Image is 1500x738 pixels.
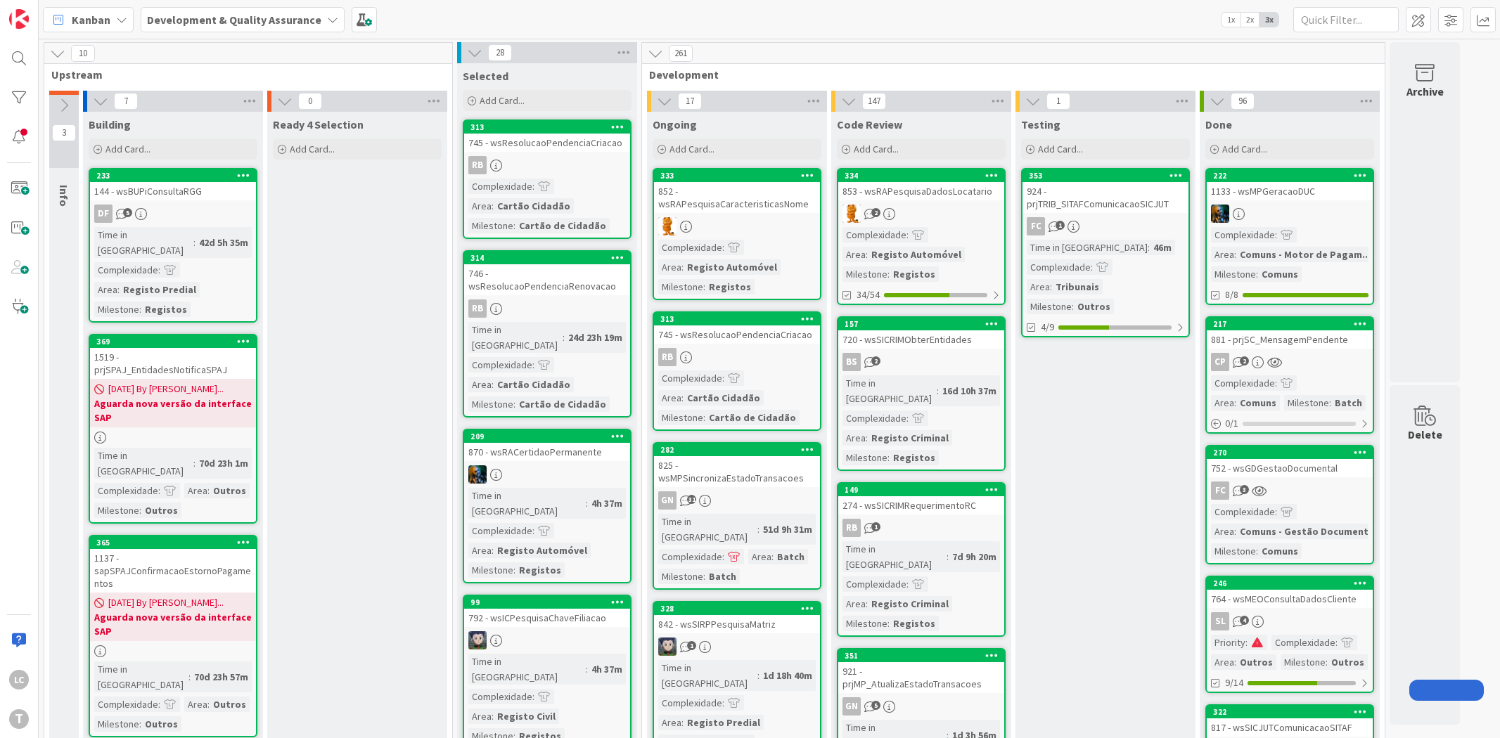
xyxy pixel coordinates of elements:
[887,266,890,282] span: :
[94,610,252,638] b: Aguarda nova versão da interface SAP
[90,335,256,379] div: 3691519 - prjSPAJ_EntidadesNotificaSPAJ
[141,302,191,317] div: Registos
[842,519,861,537] div: RB
[1258,266,1302,282] div: Comuns
[290,143,335,155] span: Add Card...
[1207,446,1373,477] div: 270752 - wsGDGestaoDocumental
[838,496,1004,514] div: 274 - wsSICRIMRequerimentoRC
[565,330,626,345] div: 24d 23h 19m
[492,543,494,558] span: :
[464,596,630,609] div: 99
[1207,459,1373,477] div: 752 - wsGDGestaoDocumental
[1072,299,1074,314] span: :
[1211,247,1234,262] div: Area
[654,217,820,235] div: RL
[1207,318,1373,349] div: 217881 - prjSC_MensagemPendente
[1213,578,1373,588] div: 246
[515,562,565,578] div: Registos
[887,450,890,465] span: :
[703,279,705,294] span: :
[774,549,808,564] div: Batch
[1023,169,1188,182] div: 353
[94,282,117,297] div: Area
[464,631,630,649] div: LS
[1074,299,1114,314] div: Outros
[494,377,574,392] div: Cartão Cidadão
[1027,299,1072,314] div: Milestone
[1205,316,1374,434] a: 217881 - prjSC_MensagemPendenteCPComplexidade:Area:ComunsMilestone:Batch0/1
[470,122,630,132] div: 313
[1275,504,1277,519] span: :
[532,523,534,538] span: :
[464,443,630,461] div: 870 - wsRACertidaoPermanente
[1211,205,1229,223] img: JC
[1293,7,1399,32] input: Quick Filter...
[464,121,630,152] div: 313745 - wsResolucaoPendenciaCriacao
[141,503,181,518] div: Outros
[207,483,210,498] span: :
[195,455,252,471] div: 70d 23h 1m
[586,496,588,511] span: :
[492,198,494,214] span: :
[658,410,703,425] div: Milestone
[681,390,684,406] span: :
[838,484,1004,514] div: 149274 - wsSICRIMRequerimentoRC
[468,396,513,412] div: Milestone
[1240,485,1249,494] span: 3
[1211,481,1229,500] div: FC
[1038,143,1083,155] span: Add Card...
[1207,415,1373,432] div: 0/1
[90,536,256,593] div: 3651137 - sapSPAJConfirmacaoEstornoPagamentos
[658,514,757,545] div: Time in [GEOGRAPHIC_DATA]
[842,410,906,426] div: Complexidade
[890,450,939,465] div: Registos
[653,168,821,300] a: 333852 - wsRAPesquisaCaracteristicasNomeRLComplexidade:Area:Registo AutomóvelMilestone:Registos
[654,348,820,366] div: RB
[722,370,724,386] span: :
[837,168,1006,305] a: 334853 - wsRAPesquisaDadosLocatarioRLComplexidade:Area:Registo AutomóvelMilestone:Registos34/54
[868,430,952,446] div: Registo Criminal
[838,169,1004,200] div: 334853 - wsRAPesquisaDadosLocatario
[464,156,630,174] div: RB
[1150,240,1175,255] div: 46m
[842,227,906,242] div: Complexidade
[513,562,515,578] span: :
[838,330,1004,349] div: 720 - wsSICRIMObterEntidades
[838,484,1004,496] div: 149
[1023,182,1188,213] div: 924 - prjTRIB_SITAFComunicacaoSICJUT
[722,549,724,564] span: :
[1236,524,1380,539] div: Comuns - Gestão Documental
[94,396,252,425] b: Aguarda nova versão da interface SAP
[653,311,821,431] a: 313745 - wsResolucaoPendenciaCriacaoRBComplexidade:Area:Cartão CidadãoMilestone:Cartão de Cidadão
[158,262,160,278] span: :
[868,596,952,611] div: Registo Criminal
[1236,395,1280,410] div: Comuns
[90,335,256,348] div: 369
[771,549,774,564] span: :
[890,616,939,631] div: Registos
[1027,279,1050,294] div: Area
[1236,247,1374,262] div: Comuns - Motor de Pagam...
[494,198,574,214] div: Cartão Cidadão
[854,143,899,155] span: Add Card...
[842,541,947,572] div: Time in [GEOGRAPHIC_DATA]
[1211,227,1275,242] div: Complexidade
[658,549,722,564] div: Complexidade
[468,631,487,649] img: LS
[89,535,257,737] a: 3651137 - sapSPAJConfirmacaoEstornoPagamentos[DATE] By [PERSON_NAME]...Aguarda nova versão da int...
[1275,375,1277,391] span: :
[654,325,820,344] div: 745 - wsResolucaoPendenciaCriacao
[684,259,781,275] div: Registo Automóvel
[687,495,696,504] span: 31
[654,169,820,182] div: 333
[1258,543,1302,559] div: Comuns
[468,488,586,519] div: Time in [GEOGRAPHIC_DATA]
[1207,182,1373,200] div: 1133 - wsMPGeracaoDUC
[906,410,909,426] span: :
[654,602,820,633] div: 328842 - wsSIRPPesquisaMatriz
[842,375,937,406] div: Time in [GEOGRAPHIC_DATA]
[1056,221,1065,230] span: 1
[658,348,677,366] div: RB
[1148,240,1150,255] span: :
[654,444,820,487] div: 282825 - wsMPSincronizaEstadoTransacoes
